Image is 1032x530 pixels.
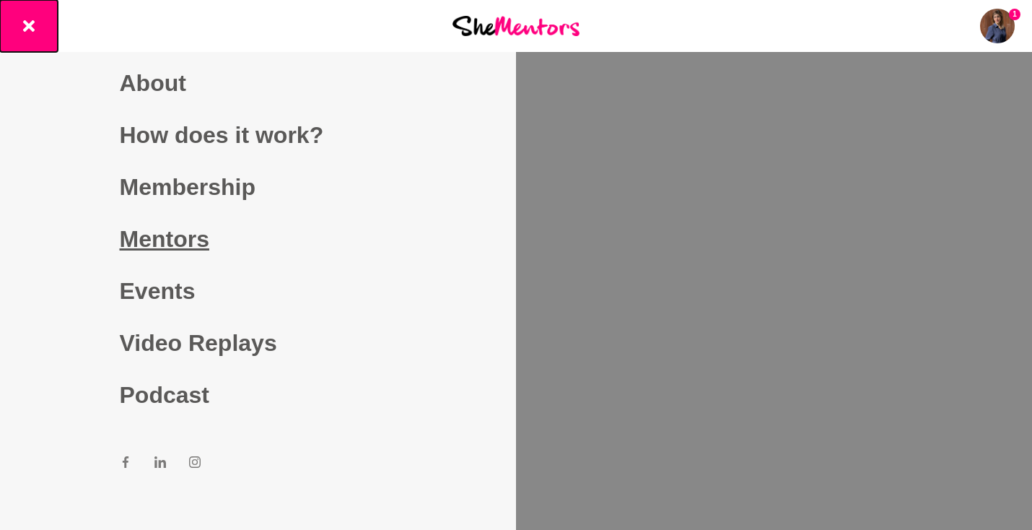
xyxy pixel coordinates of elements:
a: About [120,57,397,109]
a: How does it work? [120,109,397,161]
a: Events [120,265,397,317]
a: Membership [120,161,397,213]
a: Mentors [120,213,397,265]
a: Video Replays [120,317,397,369]
a: Facebook [120,456,131,473]
img: She Mentors Logo [452,16,580,35]
a: Podcast [120,369,397,421]
a: Instagram [189,456,201,473]
a: LinkedIn [154,456,166,473]
img: Cintia Hernandez [980,9,1015,43]
span: 1 [1009,9,1020,20]
a: Cintia Hernandez1 [980,9,1015,43]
